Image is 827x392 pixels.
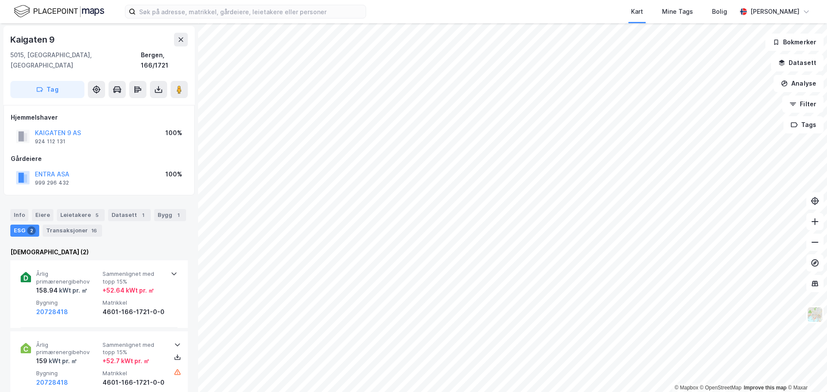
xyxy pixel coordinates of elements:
[744,385,787,391] a: Improve this map
[14,4,104,19] img: logo.f888ab2527a4732fd821a326f86c7f29.svg
[36,285,87,296] div: 158.94
[774,75,824,92] button: Analyse
[43,225,102,237] div: Transaksjoner
[103,341,165,356] span: Sammenlignet med topp 15%
[108,209,151,221] div: Datasett
[782,96,824,113] button: Filter
[165,128,182,138] div: 100%
[103,285,154,296] div: + 52.64 kWt pr. ㎡
[36,377,68,388] button: 20728418
[750,6,799,17] div: [PERSON_NAME]
[36,356,77,366] div: 159
[10,50,141,71] div: 5015, [GEOGRAPHIC_DATA], [GEOGRAPHIC_DATA]
[675,385,698,391] a: Mapbox
[631,6,643,17] div: Kart
[103,370,165,377] span: Matrikkel
[712,6,727,17] div: Bolig
[103,377,165,388] div: 4601-166-1721-0-0
[139,211,147,219] div: 1
[103,356,149,366] div: + 52.7 kWt pr. ㎡
[783,116,824,133] button: Tags
[771,54,824,71] button: Datasett
[165,169,182,179] div: 100%
[32,209,53,221] div: Eiere
[10,209,28,221] div: Info
[784,351,827,392] div: Kontrollprogram for chat
[90,226,99,235] div: 16
[58,285,87,296] div: kWt pr. ㎡
[36,270,99,285] span: Årlig primærenergibehov
[27,226,36,235] div: 2
[103,299,165,306] span: Matrikkel
[141,50,188,71] div: Bergen, 166/1721
[36,341,99,356] span: Årlig primærenergibehov
[10,33,56,46] div: Kaigaten 9
[36,370,99,377] span: Bygning
[662,6,693,17] div: Mine Tags
[10,81,84,98] button: Tag
[700,385,742,391] a: OpenStreetMap
[57,209,105,221] div: Leietakere
[93,211,101,219] div: 5
[47,356,77,366] div: kWt pr. ㎡
[36,299,99,306] span: Bygning
[103,307,165,317] div: 4601-166-1721-0-0
[103,270,165,285] span: Sammenlignet med topp 15%
[36,307,68,317] button: 20728418
[807,306,823,323] img: Z
[765,34,824,51] button: Bokmerker
[784,351,827,392] iframe: Chat Widget
[136,5,366,18] input: Søk på adresse, matrikkel, gårdeiere, leietakere eller personer
[10,247,188,257] div: [DEMOGRAPHIC_DATA] (2)
[154,209,186,221] div: Bygg
[35,138,65,145] div: 924 112 131
[11,112,187,123] div: Hjemmelshaver
[174,211,183,219] div: 1
[11,154,187,164] div: Gårdeiere
[35,179,69,186] div: 999 296 432
[10,225,39,237] div: ESG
